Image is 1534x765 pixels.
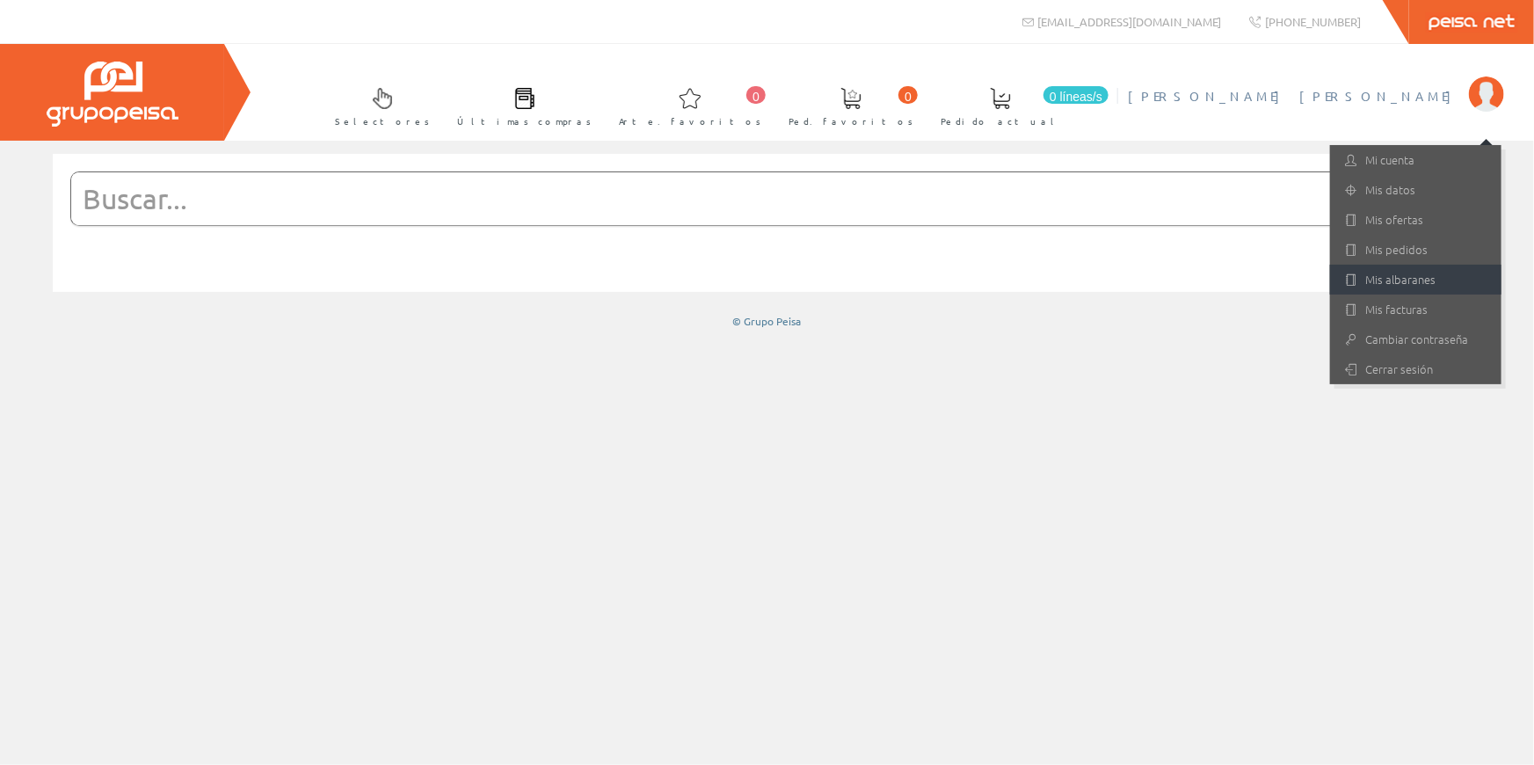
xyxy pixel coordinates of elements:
[1365,211,1423,228] font: Mis ofertas
[619,114,761,127] font: Arte. favoritos
[1330,354,1501,384] a: Cerrar sesión
[1365,271,1436,288] font: Mis albaranes
[71,172,1420,225] input: Buscar...
[1365,181,1415,198] font: Mis datos
[457,114,592,127] font: Últimas compras
[440,73,600,137] a: Últimas compras
[1038,14,1222,29] font: [EMAIL_ADDRESS][DOMAIN_NAME]
[1330,265,1501,295] a: Mis albaranes
[1265,14,1361,29] font: [PHONE_NUMBER]
[1330,175,1501,205] a: Mis datos
[1128,88,1460,104] font: [PERSON_NAME] [PERSON_NAME]
[1128,73,1504,90] a: [PERSON_NAME] [PERSON_NAME]
[1365,241,1428,258] font: Mis pedidos
[789,114,913,127] font: Ped. favoritos
[1330,235,1501,265] a: Mis pedidos
[733,314,802,328] font: © Grupo Peisa
[1330,324,1501,354] a: Cambiar contraseña
[1365,361,1433,377] font: Cerrar sesión
[941,114,1060,127] font: Pedido actual
[1330,145,1501,175] a: Mi cuenta
[335,114,430,127] font: Selectores
[1330,205,1501,235] a: Mis ofertas
[47,62,178,127] img: Grupo Peisa
[317,73,439,137] a: Selectores
[1365,151,1414,168] font: Mi cuenta
[1050,90,1102,104] font: 0 líneas/s
[1365,331,1468,347] font: Cambiar contraseña
[752,90,760,104] font: 0
[1330,295,1501,324] a: Mis facturas
[1365,301,1428,317] font: Mis facturas
[905,90,912,104] font: 0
